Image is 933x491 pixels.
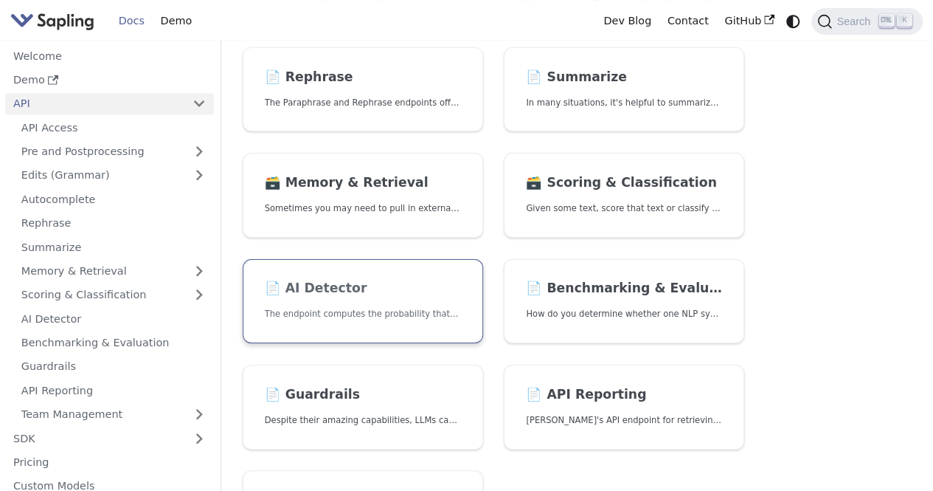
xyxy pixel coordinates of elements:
a: Edits (Grammar) [13,165,214,186]
h2: Scoring & Classification [526,175,722,191]
button: Search (Ctrl+K) [811,8,922,35]
a: API Reporting [13,380,214,401]
a: Summarize [13,236,214,258]
button: Collapse sidebar category 'API' [184,93,214,114]
a: Scoring & Classification [13,284,214,306]
a: SDK [5,428,184,449]
h2: Rephrase [265,69,461,86]
a: 📄️ SummarizeIn many situations, it's helpful to summarize a longer document into a shorter, more ... [504,47,744,132]
p: Despite their amazing capabilities, LLMs can often behave in undesired [265,413,461,428]
h2: Summarize [526,69,722,86]
h2: AI Detector [265,281,461,297]
p: The Paraphrase and Rephrase endpoints offer paraphrasing for particular styles. [265,96,461,110]
span: Search [832,16,879,27]
a: AI Detector [13,308,214,329]
h2: Benchmarking & Evaluation [526,281,722,297]
p: Sometimes you may need to pull in external information that doesn't fit in the context size of an... [265,202,461,216]
p: Sapling's API endpoint for retrieving API usage analytics. [526,413,722,428]
a: API Access [13,117,214,138]
h2: Guardrails [265,387,461,403]
h2: Memory & Retrieval [265,175,461,191]
a: Contact [659,10,717,32]
a: GitHub [716,10,782,32]
a: 🗃️ Memory & RetrievalSometimes you may need to pull in external information that doesn't fit in t... [243,153,483,238]
p: The endpoint computes the probability that a piece of text is AI-generated, [265,307,461,321]
a: Autocomplete [13,188,214,210]
a: 📄️ AI DetectorThe endpoint computes the probability that a piece of text is AI-generated, [243,259,483,344]
a: Welcome [5,45,214,66]
a: Memory & Retrieval [13,261,214,282]
a: 📄️ GuardrailsDespite their amazing capabilities, LLMs can often behave in undesired [243,365,483,450]
button: Expand sidebar category 'SDK' [184,428,214,449]
button: Switch between dark and light mode (currently system mode) [783,10,804,32]
p: In many situations, it's helpful to summarize a longer document into a shorter, more easily diges... [526,96,722,110]
a: Pre and Postprocessing [13,141,214,162]
a: 📄️ API Reporting[PERSON_NAME]'s API endpoint for retrieving API usage analytics. [504,365,744,450]
img: Sapling.ai [10,10,94,32]
a: API [5,93,184,114]
p: How do you determine whether one NLP system that suggests edits [526,307,722,321]
a: 📄️ RephraseThe Paraphrase and Rephrase endpoints offer paraphrasing for particular styles. [243,47,483,132]
a: Demo [5,69,214,91]
a: Benchmarking & Evaluation [13,332,214,354]
a: Team Management [13,404,214,425]
a: Dev Blog [595,10,659,32]
a: Docs [111,10,153,32]
a: 📄️ Benchmarking & EvaluationHow do you determine whether one NLP system that suggests edits [504,259,744,344]
a: Demo [153,10,200,32]
a: Sapling.ai [10,10,100,32]
a: Pricing [5,452,214,473]
kbd: K [897,14,912,27]
a: Rephrase [13,213,214,234]
a: 🗃️ Scoring & ClassificationGiven some text, score that text or classify it into one of a set of p... [504,153,744,238]
h2: API Reporting [526,387,722,403]
a: Guardrails [13,356,214,377]
p: Given some text, score that text or classify it into one of a set of pre-specified categories. [526,202,722,216]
